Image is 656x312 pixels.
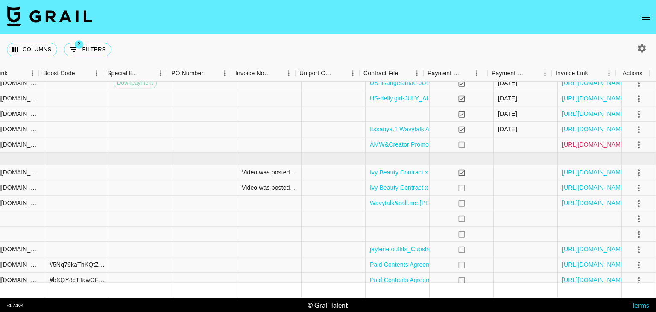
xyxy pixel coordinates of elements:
div: Invoice Notes [235,65,270,82]
button: select merge strategy [632,227,646,241]
button: select merge strategy [632,196,646,211]
div: Payment Sent [423,65,487,82]
a: Wavytalk&call.me.[PERSON_NAME] Agreement.pdf [370,199,511,208]
a: US-itsangelamae-JULY_AUG-[PERSON_NAME] US.docx (1) (1).pdf [370,79,555,88]
div: Video was posted on 18th September,2025. [242,168,297,177]
button: Menu [26,67,39,79]
div: Invoice Notes [231,65,295,82]
div: Video was posted on 18th September,2025. [242,184,297,192]
div: Invoice Link [551,65,615,82]
button: Menu [154,67,167,79]
button: select merge strategy [632,138,646,152]
div: Contract File [363,65,398,82]
div: #5Nq79kaThKQtZafDBtWYJVyt/VJr+Qyr3MhDsI8NaS0UGbMy5OTg0vgzSeLmbuI= [50,261,105,269]
button: select merge strategy [632,165,646,180]
a: AMW&Creator Promotion Agreement - Chinese and English Versions.pdf [370,141,567,149]
a: Terms [632,301,649,309]
button: Sort [334,67,346,79]
div: Actions [615,65,650,82]
button: select merge strategy [632,107,646,121]
button: select merge strategy [632,258,646,272]
div: 18/08/2025 [498,110,517,118]
a: [URL][DOMAIN_NAME] [562,245,627,254]
div: Boost Code [43,65,75,82]
button: Select columns [7,43,57,56]
a: Itssanya.1 Wavytalk Agreement-Definitive version (1).pdf [370,125,524,134]
div: Special Booking Type [103,65,167,82]
div: Uniport Contact Email [295,65,359,82]
a: [URL][DOMAIN_NAME] [562,125,627,134]
div: Contract File [359,65,423,82]
button: Menu [539,67,551,79]
a: [URL][DOMAIN_NAME] [562,276,627,285]
div: © Grail Talent [307,301,348,309]
div: Payment Sent Date [492,65,527,82]
button: Sort [588,67,600,79]
div: #bXQY8cTTawOF8k4MKbWlecb6IjgaqpAsI4YcpaCdzOoWsDYEFExPHhrTb0yr7Gc= [50,276,105,285]
div: 08/09/2025 [498,94,517,103]
div: Actions [623,65,643,82]
button: select merge strategy [632,242,646,257]
div: Special Booking Type [107,65,142,82]
button: select merge strategy [632,91,646,106]
div: 30/09/2025 [498,125,517,134]
div: Boost Code [39,65,103,82]
button: Sort [142,67,154,79]
button: select merge strategy [632,273,646,288]
a: [URL][DOMAIN_NAME] [562,79,627,88]
a: US-delly.girl-JULY_AUG-[PERSON_NAME] US.docx.pdf [370,94,523,103]
a: Paid Contents Agreement_Karen(25.08).pdf [370,261,489,269]
button: Menu [470,67,483,79]
button: Sort [270,67,282,79]
button: Menu [218,67,231,79]
button: Sort [8,67,20,79]
a: [URL][DOMAIN_NAME] [562,110,627,118]
button: select merge strategy [632,212,646,226]
button: Sort [75,67,87,79]
div: 03/09/2025 [498,79,517,88]
button: select merge strategy [632,122,646,137]
button: Show filters [64,43,111,56]
div: PO Number [167,65,231,82]
a: [URL][DOMAIN_NAME] [562,94,627,103]
a: [URL][DOMAIN_NAME] [562,184,627,192]
button: Sort [203,67,215,79]
a: [URL][DOMAIN_NAME] [562,261,627,269]
div: Payment Sent [428,65,461,82]
a: [URL][DOMAIN_NAME] [562,141,627,149]
button: Menu [603,67,615,79]
div: Invoice Link [556,65,588,82]
a: Ivy Beauty Contract x Sanya.pdf [370,184,457,192]
button: select merge strategy [632,76,646,91]
a: [URL][DOMAIN_NAME] [562,168,627,177]
a: [URL][DOMAIN_NAME] [562,199,627,208]
div: PO Number [171,65,203,82]
button: Menu [410,67,423,79]
a: Ivy Beauty Contract x [PERSON_NAME].pdf [370,168,490,177]
span: 2 [75,40,83,49]
button: Menu [346,67,359,79]
button: Sort [461,67,473,79]
span: Downpayment [114,79,156,87]
button: select merge strategy [632,181,646,195]
div: v 1.7.104 [7,303,23,308]
button: open drawer [637,9,654,26]
button: Menu [90,67,103,79]
a: jaylene.outfits_Cupshe Influencer Contract_20250909.docx.pdf [370,245,541,254]
div: Payment Sent Date [487,65,551,82]
button: Menu [282,67,295,79]
a: Paid Contents Agreement_vakarvaleriia(25.08).pdf [370,276,507,285]
button: Sort [398,67,410,79]
img: Grail Talent [7,6,92,26]
button: Sort [527,67,539,79]
div: Uniport Contact Email [299,65,334,82]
